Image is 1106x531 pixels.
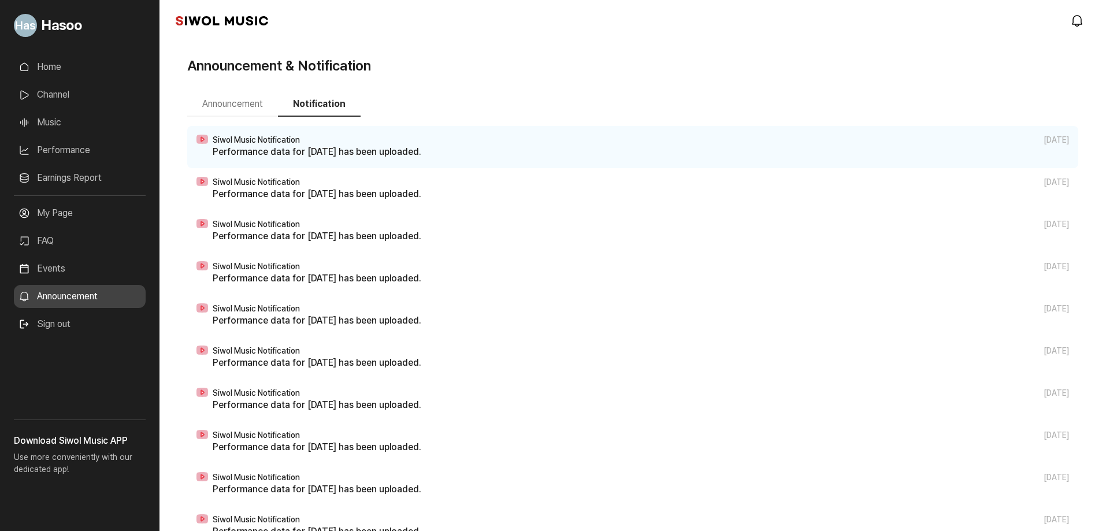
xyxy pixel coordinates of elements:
[213,388,300,398] span: Siwol Music Notification
[1044,135,1069,145] span: [DATE]
[213,145,1069,159] p: Performance data for [DATE] has been uploaded.
[29,384,50,393] span: Home
[213,262,300,272] span: Siwol Music Notification
[187,210,1078,252] a: Siwol Music Notification [DATE] Performance data for [DATE] has been uploaded.
[149,366,222,395] a: Settings
[187,92,278,117] button: Announcement
[187,463,1078,506] a: Siwol Music Notification [DATE] Performance data for [DATE] has been uploaded.
[213,304,300,314] span: Siwol Music Notification
[213,229,1069,243] p: Performance data for [DATE] has been uploaded.
[14,257,146,280] a: Events
[14,434,146,448] h3: Download Siwol Music APP
[213,272,1069,285] p: Performance data for [DATE] has been uploaded.
[1044,346,1069,356] span: [DATE]
[213,356,1069,370] p: Performance data for [DATE] has been uploaded.
[96,384,130,393] span: Messages
[14,285,146,308] a: Announcement
[213,440,1069,454] p: Performance data for [DATE] has been uploaded.
[213,346,300,356] span: Siwol Music Notification
[1044,473,1069,482] span: [DATE]
[14,111,146,134] a: Music
[213,314,1069,328] p: Performance data for [DATE] has been uploaded.
[171,384,199,393] span: Settings
[278,92,361,117] button: Notification
[14,202,146,225] a: My Page
[1044,304,1069,314] span: [DATE]
[14,229,146,252] a: FAQ
[14,448,146,485] p: Use more conveniently with our dedicated app!
[213,187,1069,201] p: Performance data for [DATE] has been uploaded.
[1067,9,1090,32] a: modal.notifications
[213,515,300,525] span: Siwol Music Notification
[187,168,1078,210] a: Siwol Music Notification [DATE] Performance data for [DATE] has been uploaded.
[42,15,82,36] span: Hasoo
[187,126,1078,168] a: Siwol Music Notification [DATE] Performance data for [DATE] has been uploaded.
[14,55,146,79] a: Home
[213,220,300,229] span: Siwol Music Notification
[1044,220,1069,229] span: [DATE]
[213,135,300,145] span: Siwol Music Notification
[14,139,146,162] a: Performance
[187,337,1078,379] a: Siwol Music Notification [DATE] Performance data for [DATE] has been uploaded.
[213,398,1069,412] p: Performance data for [DATE] has been uploaded.
[187,379,1078,421] a: Siwol Music Notification [DATE] Performance data for [DATE] has been uploaded.
[3,366,76,395] a: Home
[187,421,1078,463] a: Siwol Music Notification [DATE] Performance data for [DATE] has been uploaded.
[14,9,146,42] a: Go to My Profile
[1044,430,1069,440] span: [DATE]
[213,482,1069,496] p: Performance data for [DATE] has been uploaded.
[14,166,146,190] a: Earnings Report
[14,83,146,106] a: Channel
[76,366,149,395] a: Messages
[14,313,75,336] button: Sign out
[213,177,300,187] span: Siwol Music Notification
[1044,388,1069,398] span: [DATE]
[213,473,300,482] span: Siwol Music Notification
[187,252,1078,295] a: Siwol Music Notification [DATE] Performance data for [DATE] has been uploaded.
[1044,177,1069,187] span: [DATE]
[213,430,300,440] span: Siwol Music Notification
[187,55,371,76] h1: Announcement & Notification
[1044,262,1069,272] span: [DATE]
[187,295,1078,337] a: Siwol Music Notification [DATE] Performance data for [DATE] has been uploaded.
[1044,515,1069,525] span: [DATE]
